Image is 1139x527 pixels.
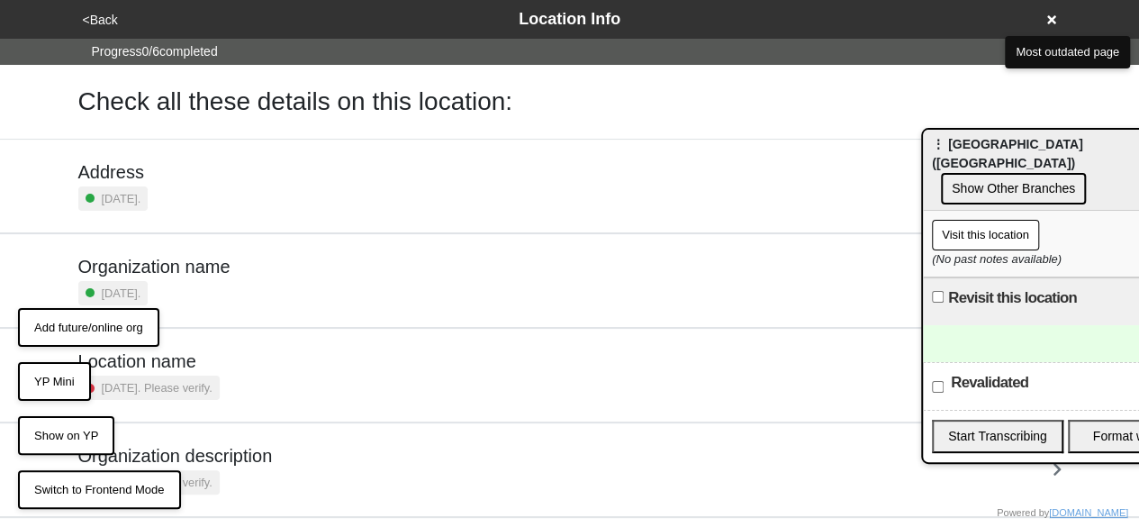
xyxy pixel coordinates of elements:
[102,190,141,207] small: [DATE].
[78,86,513,117] h1: Check all these details on this location:
[92,42,218,61] span: Progress 0 / 6 completed
[18,470,181,510] button: Switch to Frontend Mode
[941,173,1086,204] button: Show Other Branches
[948,287,1077,309] label: Revisit this location
[102,379,212,396] small: [DATE]. Please verify.
[1005,36,1130,68] button: Most outdated page
[951,372,1028,394] label: Revalidated
[18,308,159,348] button: Add future/online org
[932,420,1063,453] button: Start Transcribing
[102,285,141,302] small: [DATE].
[78,256,231,277] h5: Organization name
[77,10,123,31] button: <Back
[78,350,220,372] h5: Location name
[18,362,91,402] button: YP Mini
[1049,507,1128,518] a: [DOMAIN_NAME]
[519,10,620,28] span: Location Info
[78,161,149,183] h5: Address
[932,252,1062,266] i: (No past notes available)
[18,416,114,456] button: Show on YP
[932,220,1039,250] button: Visit this location
[78,445,273,467] h5: Organization description
[997,505,1128,521] div: Powered by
